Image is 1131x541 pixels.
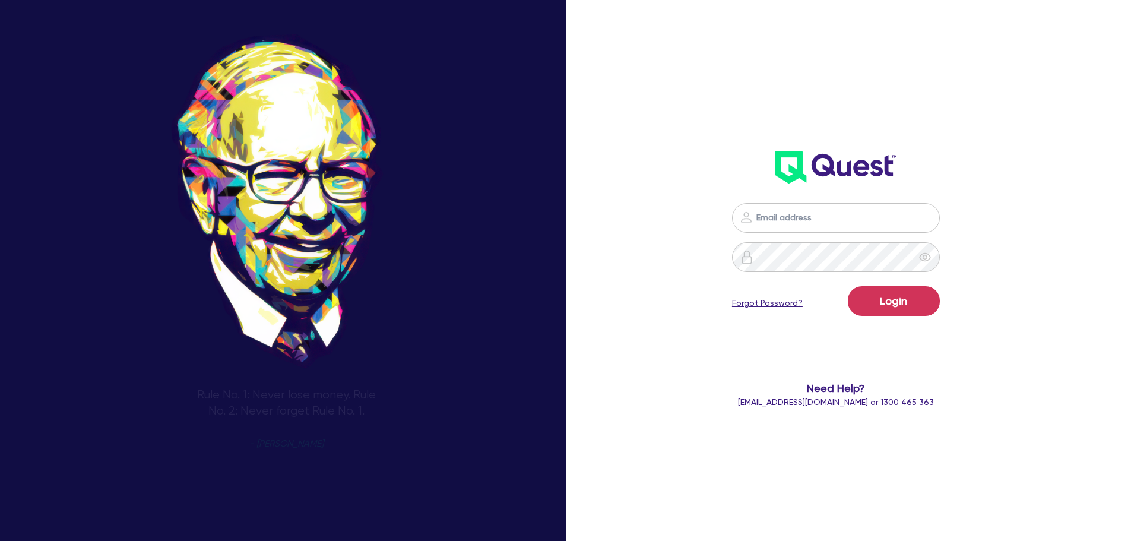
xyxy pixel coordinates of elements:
a: [EMAIL_ADDRESS][DOMAIN_NAME] [738,397,868,407]
img: wH2k97JdezQIQAAAABJRU5ErkJggg== [775,151,896,184]
span: eye [919,251,931,263]
input: Email address [732,203,940,233]
span: - [PERSON_NAME] [249,439,324,448]
img: icon-password [739,210,753,224]
span: Need Help? [685,380,988,396]
img: icon-password [740,250,754,264]
button: Login [848,286,940,316]
span: or 1300 465 363 [738,397,934,407]
a: Forgot Password? [732,297,803,309]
